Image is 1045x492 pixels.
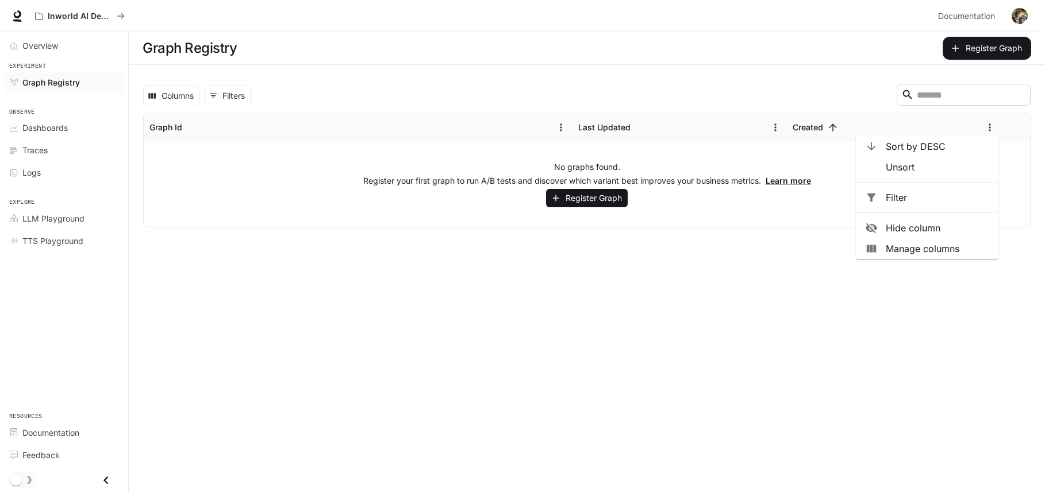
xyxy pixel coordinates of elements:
[183,119,201,136] button: Sort
[5,36,124,56] a: Overview
[793,122,823,132] div: Created
[5,140,124,160] a: Traces
[546,189,628,208] button: Register Graph
[552,119,570,136] button: Menu
[22,122,68,134] span: Dashboards
[886,160,989,174] span: Unsort
[149,122,182,132] div: Graph Id
[22,40,58,52] span: Overview
[22,235,83,247] span: TTS Playground
[5,72,124,92] a: Graph Registry
[578,122,631,132] div: Last Updated
[981,119,998,136] button: Menu
[933,5,1004,28] a: Documentation
[5,231,124,251] a: TTS Playground
[886,140,989,153] span: Sort by DESC
[48,11,112,21] p: Inworld AI Demos
[554,161,620,173] p: No graphs found.
[938,9,995,24] span: Documentation
[886,191,989,204] span: Filter
[886,221,989,235] span: Hide column
[767,119,784,136] button: Menu
[22,166,41,179] span: Logs
[5,208,124,228] a: LLM Playground
[22,144,48,156] span: Traces
[886,242,989,255] span: Manage columns
[363,175,811,187] p: Register your first graph to run A/B tests and discover which variant best improves your business...
[766,176,811,185] a: Learn more
[1012,8,1028,24] img: User avatar
[93,468,119,492] button: Close drawer
[5,423,124,443] a: Documentation
[143,86,199,106] button: Select columns
[1008,5,1031,28] button: User avatar
[10,473,22,486] span: Dark mode toggle
[5,445,124,465] a: Feedback
[143,37,237,60] h1: Graph Registry
[22,76,80,88] span: Graph Registry
[204,86,251,106] button: Show filters
[897,84,1031,108] div: Search
[22,449,60,461] span: Feedback
[5,162,124,183] a: Logs
[856,136,998,259] ul: Menu
[5,118,124,138] a: Dashboards
[632,119,649,136] button: Sort
[22,427,79,439] span: Documentation
[824,119,842,136] button: Sort
[30,5,130,28] button: All workspaces
[22,212,84,224] span: LLM Playground
[943,37,1031,60] button: Register Graph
